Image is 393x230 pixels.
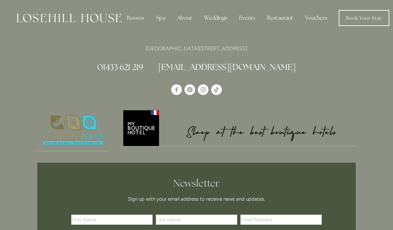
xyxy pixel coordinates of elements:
[120,109,356,146] img: My Boutique Hotel - Logo
[172,11,197,25] div: About
[339,10,389,26] a: Book Your Stay
[198,84,208,95] a: Instagram
[17,14,122,22] img: Losehill House
[262,11,298,25] div: Restaurant
[234,11,260,25] div: Events
[74,177,319,189] h2: Newsletter
[74,195,319,203] p: Sign up with your email address to receive news and updates.
[300,11,333,25] a: Vouchers
[71,215,153,225] input: First Name
[37,109,109,151] img: Nature's Safe - Logo
[158,62,296,72] a: [EMAIL_ADDRESS][DOMAIN_NAME]
[151,11,171,25] div: Spa
[156,215,237,225] input: Last Name
[211,84,222,95] a: TikTok
[97,62,143,72] a: 01433 621 219
[122,11,150,25] div: Rooms
[171,84,182,95] a: Losehill House Hotel & Spa
[185,84,195,95] a: Pinterest
[37,44,356,53] p: [GEOGRAPHIC_DATA][STREET_ADDRESS]
[240,215,322,225] input: Email Address
[199,11,232,25] div: Weddings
